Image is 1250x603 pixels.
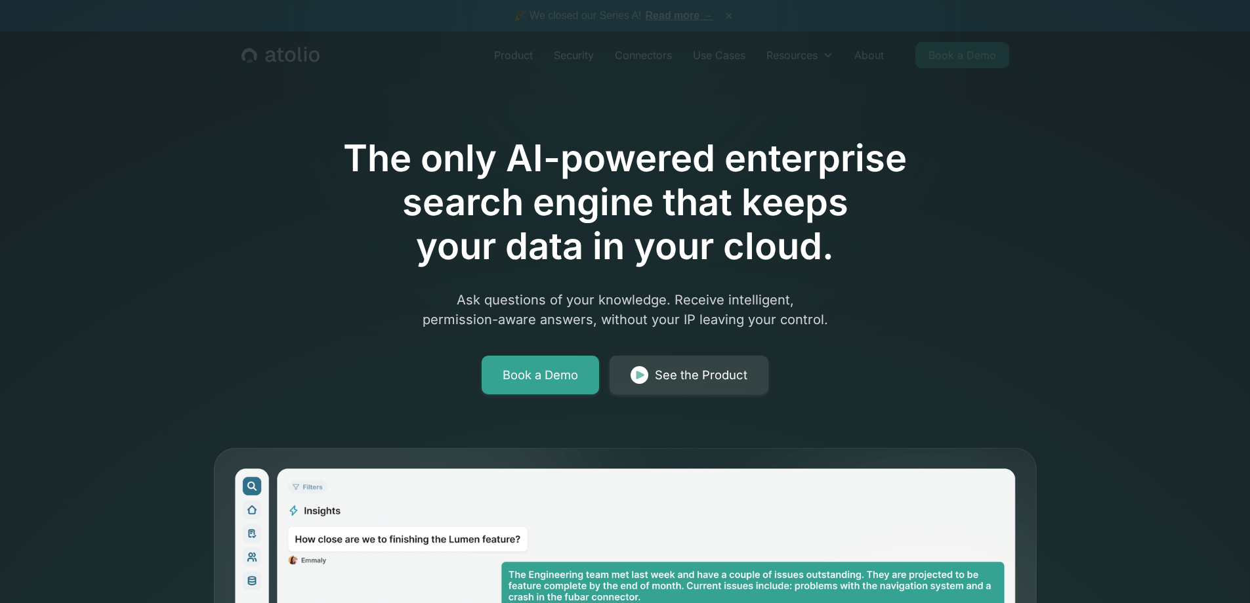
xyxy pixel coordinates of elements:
[604,42,682,68] a: Connectors
[682,42,756,68] a: Use Cases
[655,366,747,385] div: See the Product
[610,356,768,395] a: See the Product
[289,136,961,269] h1: The only AI-powered enterprise search engine that keeps your data in your cloud.
[543,42,604,68] a: Security
[756,42,844,68] div: Resources
[646,10,713,21] a: Read more →
[721,9,737,23] button: ×
[915,42,1009,68] a: Book a Demo
[482,356,599,395] a: Book a Demo
[241,47,320,64] a: home
[766,47,818,63] div: Resources
[844,42,894,68] a: About
[484,42,543,68] a: Product
[373,290,877,329] p: Ask questions of your knowledge. Receive intelligent, permission-aware answers, without your IP l...
[514,8,713,24] span: 🎉 We closed our Series A!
